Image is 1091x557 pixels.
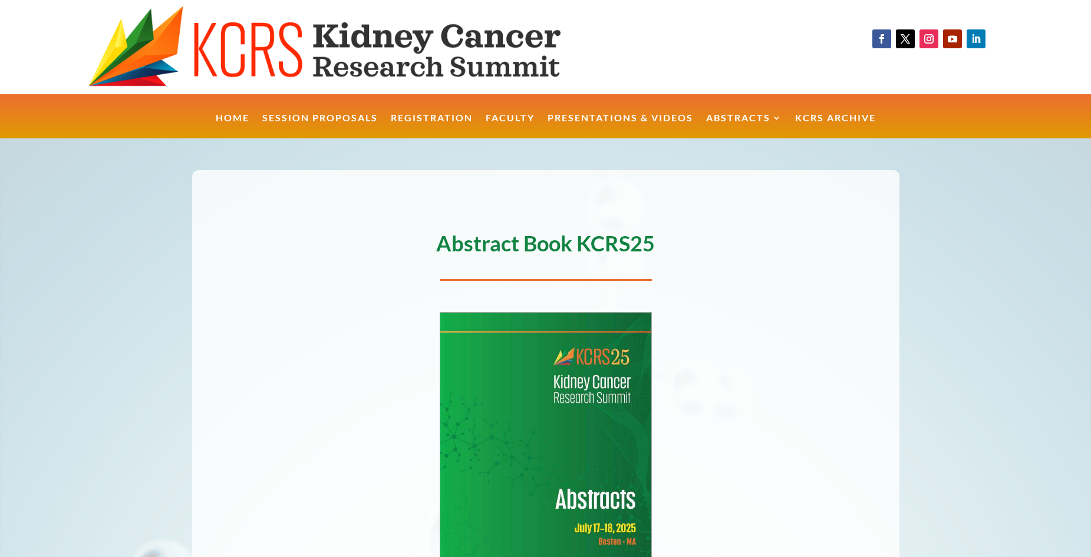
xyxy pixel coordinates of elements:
a: Presentations & Videos [548,114,693,139]
a: Abstracts [706,114,782,139]
a: Follow on Instagram [919,29,938,48]
h1: Abstract Book KCRS25 [192,233,899,260]
a: Follow on Youtube [943,29,962,48]
a: KCRS Archive [795,114,876,139]
a: Session Proposals [262,114,378,139]
img: KCRS generic logo wide [88,6,619,88]
a: Follow on X [896,29,915,48]
a: Faculty [486,114,535,139]
a: Registration [391,114,473,139]
a: Home [216,114,249,139]
a: Follow on Facebook [872,29,891,48]
a: Follow on LinkedIn [967,29,985,48]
